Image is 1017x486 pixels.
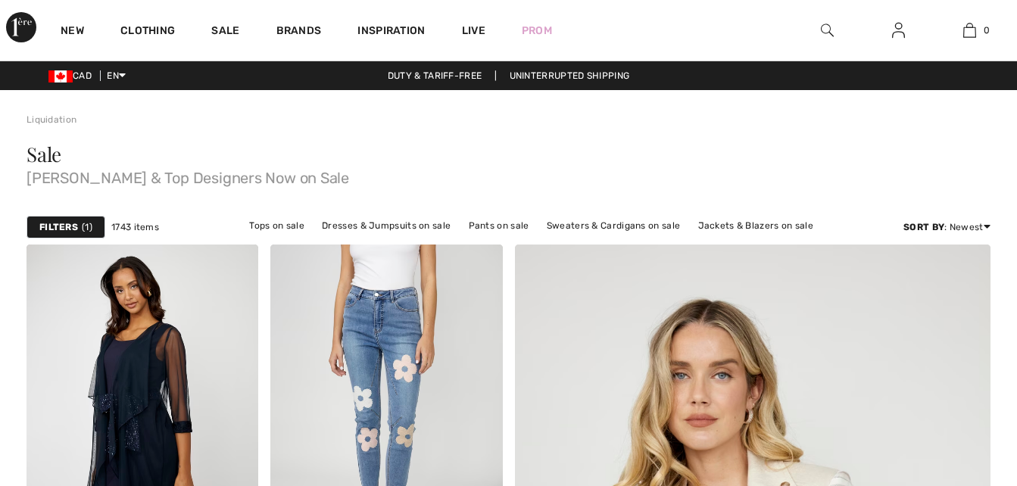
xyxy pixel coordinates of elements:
a: Pants on sale [461,216,537,235]
a: Dresses & Jumpsuits on sale [314,216,458,235]
a: Outerwear on sale [521,235,619,255]
span: Inspiration [357,24,425,40]
img: Canadian Dollar [48,70,73,83]
a: Sweaters & Cardigans on sale [539,216,688,235]
img: My Info [892,21,905,39]
span: CAD [48,70,98,81]
img: 1ère Avenue [6,12,36,42]
span: 1743 items [111,220,159,234]
img: My Bag [963,21,976,39]
a: Liquidation [27,114,76,125]
span: Sale [27,141,61,167]
strong: Sort By [903,222,944,232]
a: Live [462,23,485,39]
a: Sale [211,24,239,40]
a: Skirts on sale [444,235,519,255]
a: Brands [276,24,322,40]
div: : Newest [903,220,990,234]
span: EN [107,70,126,81]
a: Jackets & Blazers on sale [691,216,822,235]
a: Tops on sale [242,216,312,235]
a: Clothing [120,24,175,40]
strong: Filters [39,220,78,234]
span: 1 [82,220,92,234]
a: New [61,24,84,40]
a: Prom [522,23,552,39]
a: 0 [934,21,1004,39]
a: Sign In [880,21,917,40]
iframe: Opens a widget where you can chat to one of our agents [921,372,1002,410]
span: [PERSON_NAME] & Top Designers Now on Sale [27,164,990,185]
span: 0 [984,23,990,37]
img: search the website [821,21,834,39]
